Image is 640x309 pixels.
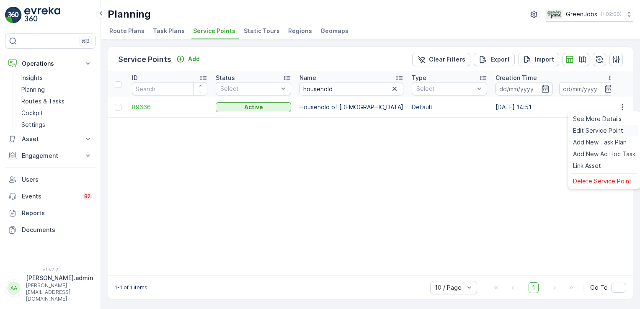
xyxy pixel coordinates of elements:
[84,193,90,200] p: 82
[495,74,537,82] p: Creation Time
[5,147,95,164] button: Engagement
[546,7,633,22] button: GreenJobs(+02:00)
[5,221,95,238] a: Documents
[570,125,639,136] a: Edit Service Point
[18,95,95,107] a: Routes & Tasks
[412,74,426,82] p: Type
[81,38,90,44] p: ⌘B
[216,102,291,112] button: Active
[573,115,622,123] span: See More Details
[21,85,45,94] p: Planning
[132,82,207,95] input: Search
[518,53,559,66] button: Import
[22,175,92,184] p: Users
[7,281,21,295] div: AA
[220,85,278,93] p: Select
[546,10,563,19] img: Green_Jobs_Logo.png
[299,74,316,82] p: Name
[412,103,487,111] p: Default
[474,53,515,66] button: Export
[18,72,95,84] a: Insights
[21,97,65,106] p: Routes & Tasks
[22,192,77,201] p: Events
[22,226,92,234] p: Documents
[18,107,95,119] a: Cockpit
[21,74,43,82] p: Insights
[18,119,95,131] a: Settings
[288,27,312,35] span: Regions
[132,103,207,111] a: 89666
[535,55,554,64] p: Import
[5,188,95,205] a: Events82
[416,85,474,93] p: Select
[193,27,235,35] span: Service Points
[573,126,623,135] span: Edit Service Point
[573,162,601,170] span: Link Asset
[495,82,553,95] input: dd/mm/yyyy
[132,74,138,82] p: ID
[570,136,639,148] a: Add New Task Plan
[5,55,95,72] button: Operations
[216,74,235,82] p: Status
[429,55,465,64] p: Clear Filters
[412,53,470,66] button: Clear Filters
[115,284,147,291] p: 1-1 of 1 items
[22,209,92,217] p: Reports
[26,274,93,282] p: [PERSON_NAME].admin
[5,267,95,272] span: v 1.52.2
[244,27,280,35] span: Static Tours
[5,274,95,302] button: AA[PERSON_NAME].admin[PERSON_NAME][EMAIL_ADDRESS][DOMAIN_NAME]
[21,109,43,117] p: Cockpit
[244,103,263,111] p: Active
[491,97,620,117] td: [DATE] 14:51
[18,84,95,95] a: Planning
[529,282,539,293] span: 1
[320,27,348,35] span: Geomaps
[590,283,608,292] span: Go To
[188,55,200,63] p: Add
[573,177,632,185] span: Delete Service Point
[5,131,95,147] button: Asset
[573,150,635,158] span: Add New Ad Hoc Task
[5,171,95,188] a: Users
[5,7,22,23] img: logo
[570,148,639,160] a: Add New Ad Hoc Task
[5,205,95,221] a: Reports
[173,54,203,64] button: Add
[109,27,145,35] span: Route Plans
[559,82,617,95] input: dd/mm/yyyy
[153,27,185,35] span: Task Plans
[299,82,403,95] input: Search
[570,113,639,125] a: See More Details
[22,59,79,68] p: Operations
[490,55,510,64] p: Export
[555,84,557,94] p: -
[118,54,171,65] p: Service Points
[299,103,403,111] p: Household of [DEMOGRAPHIC_DATA]
[22,135,79,143] p: Asset
[108,8,151,21] p: Planning
[573,138,627,147] span: Add New Task Plan
[601,11,622,18] p: ( +02:00 )
[21,121,45,129] p: Settings
[26,282,93,302] p: [PERSON_NAME][EMAIL_ADDRESS][DOMAIN_NAME]
[115,104,121,111] div: Toggle Row Selected
[24,7,60,23] img: logo_light-DOdMpM7g.png
[566,10,597,18] p: GreenJobs
[22,152,79,160] p: Engagement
